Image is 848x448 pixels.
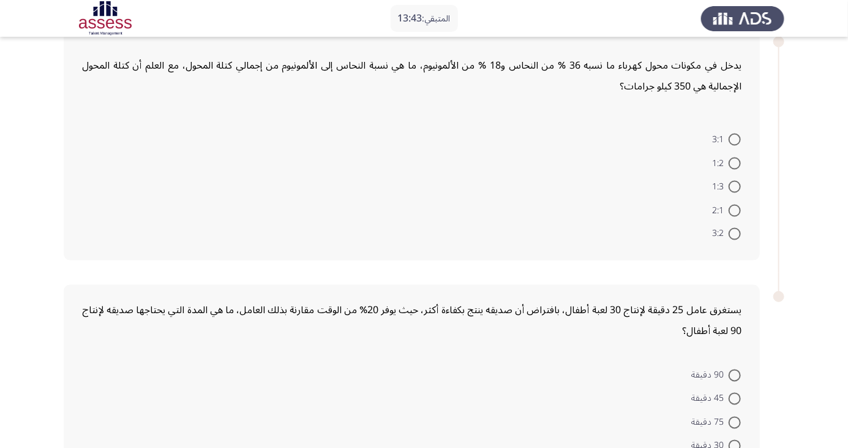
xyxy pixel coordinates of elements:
[82,300,741,342] div: يستغرق عامل 25 دقيقة لإنتاج 30 لعبة أطفال، بافتراض أن صديقه ينتج بكفاءة أكثر، حيث يوفر 20% من الو...
[64,1,147,36] img: Assessment logo of ASSESS Focus Assessment (A+B) Ibn Sina
[398,11,451,26] p: المتبقي:
[82,55,741,97] p: يدخل في مكونات محول كهرباء ما نسبه 36 % من النحاس و18 % من الألمونيوم، ما هي نسبة النحاس إلى الأل...
[712,227,729,241] span: 3:2
[691,368,729,383] span: 90 دقيقة
[712,180,729,194] span: 1:3
[398,8,422,29] span: 13:43
[712,156,729,171] span: 1:2
[701,1,784,36] img: Assess Talent Management logo
[691,416,729,430] span: 75 دقيقة
[691,392,729,406] span: 45 دقيقة
[712,203,729,218] span: 2:1
[712,132,729,147] span: 3:1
